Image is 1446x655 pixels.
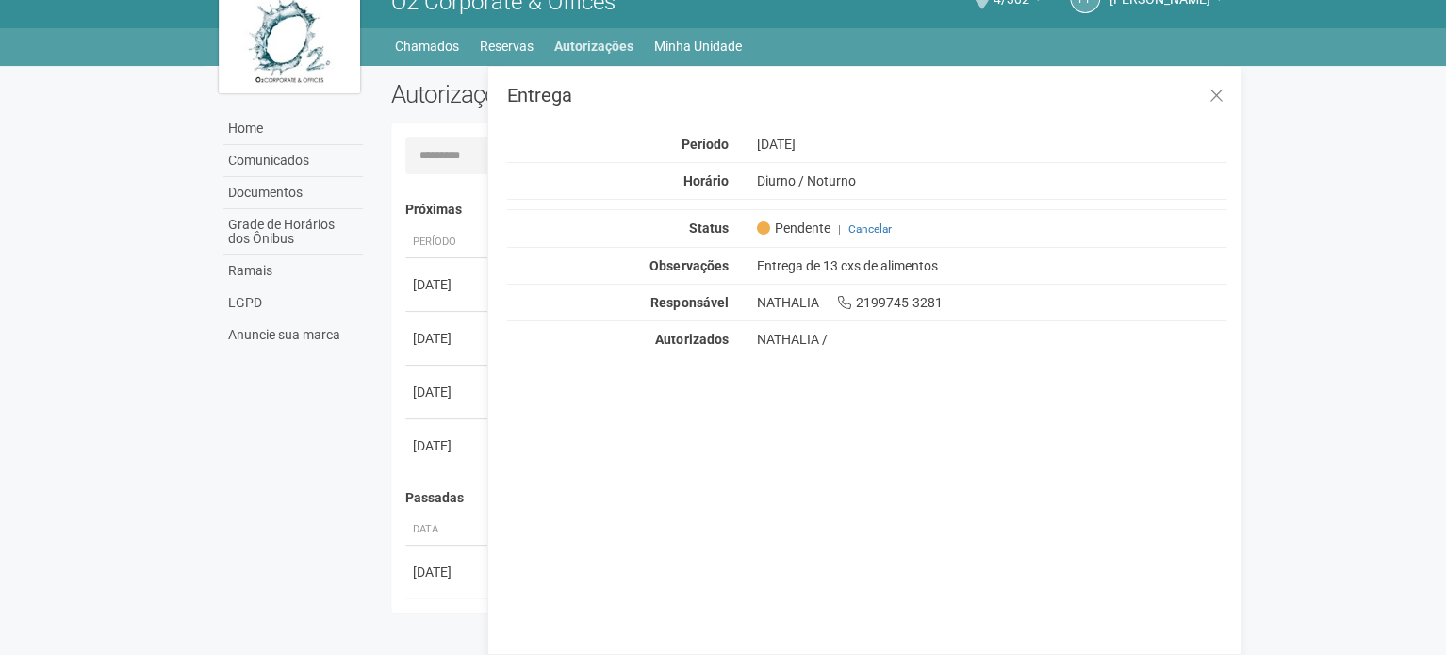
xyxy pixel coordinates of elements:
[742,172,1241,189] div: Diurno / Noturno
[413,436,483,455] div: [DATE]
[649,258,728,273] strong: Observações
[223,113,363,145] a: Home
[413,329,483,348] div: [DATE]
[756,220,830,237] span: Pendente
[756,331,1226,348] div: NATHALIA /
[405,203,1213,217] h4: Próximas
[742,136,1241,153] div: [DATE]
[688,221,728,236] strong: Status
[405,227,490,258] th: Período
[507,86,1226,105] h3: Entrega
[742,294,1241,311] div: NATHALIA 2199745-3281
[223,145,363,177] a: Comunicados
[405,491,1213,505] h4: Passadas
[223,209,363,255] a: Grade de Horários dos Ônibus
[837,222,840,236] span: |
[413,383,483,401] div: [DATE]
[742,257,1241,274] div: Entrega de 13 cxs de alimentos
[413,563,483,581] div: [DATE]
[650,295,728,310] strong: Responsável
[480,33,534,59] a: Reservas
[395,33,459,59] a: Chamados
[654,33,742,59] a: Minha Unidade
[655,332,728,347] strong: Autorizados
[391,80,795,108] h2: Autorizações
[405,515,490,546] th: Data
[847,222,891,236] a: Cancelar
[223,287,363,319] a: LGPD
[554,33,633,59] a: Autorizações
[223,177,363,209] a: Documentos
[223,255,363,287] a: Ramais
[681,137,728,152] strong: Período
[223,319,363,351] a: Anuncie sua marca
[413,275,483,294] div: [DATE]
[682,173,728,188] strong: Horário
